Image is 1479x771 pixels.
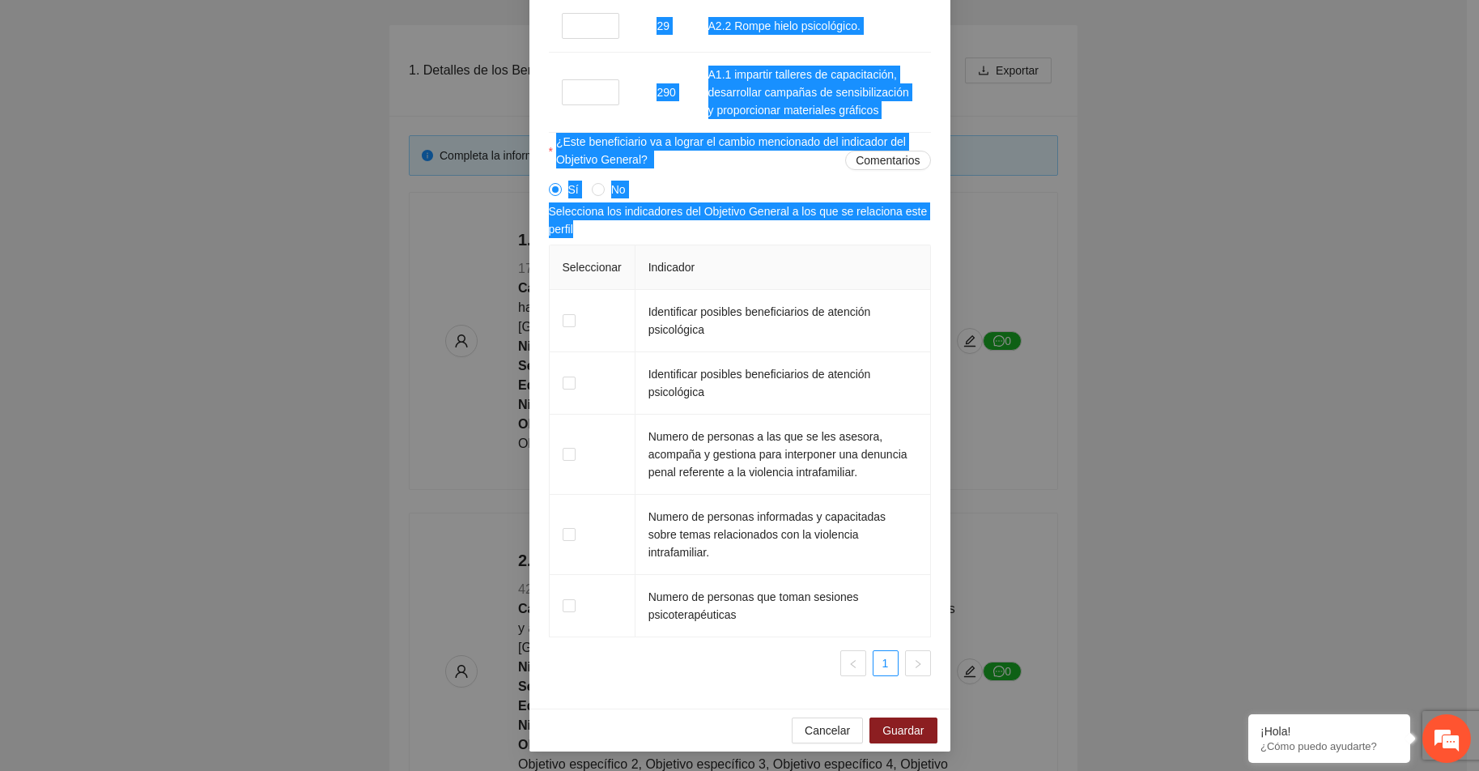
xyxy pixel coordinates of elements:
div: Minimizar ventana de chat en vivo [266,8,304,47]
span: Cancelar [805,722,850,739]
td: A1.1 impartir talleres de capacitación, desarrollar campañas de sensibilización y proporcionar ma... [695,53,931,133]
span: Guardar [882,722,924,739]
td: 290 [644,53,695,133]
button: right [905,650,931,676]
p: ¿Cómo puedo ayudarte? [1260,740,1398,752]
th: Seleccionar [550,245,635,290]
textarea: Escriba su mensaje y pulse “Intro” [8,442,308,499]
a: 1 [873,651,898,675]
td: Numero de personas que toman sesiones psicoterapéuticas [635,575,931,637]
li: Next Page [905,650,931,676]
li: 1 [873,650,899,676]
td: Identificar posibles beneficiarios de atención psicológica [635,290,931,352]
span: Comentarios [856,151,920,169]
button: Guardar [869,718,937,743]
span: right [913,659,923,669]
td: Numero de personas a las que se les asesora, acompaña y gestiona para interponer una denuncia pen... [635,415,931,495]
button: ¿Este beneficiario va a lograr el cambio mencionado del indicador del Objetivo General? [845,151,930,170]
td: Identificar posibles beneficiarios de atención psicológica [635,352,931,415]
li: Previous Page [840,650,866,676]
button: Cancelar [792,718,863,743]
span: left [848,659,858,669]
th: Indicador [635,245,931,290]
span: ¿Este beneficiario va a lograr el cambio mencionado del indicador del Objetivo General? [556,133,931,170]
td: Numero de personas informadas y capacitadas sobre temas relacionados con la violencia intrafamiliar. [635,495,931,575]
span: No [605,181,632,198]
span: Selecciona los indicadores del Objetivo General a los que se relaciona este perfil [549,202,931,238]
span: Estamos en línea. [94,216,223,380]
span: Sí [562,181,585,198]
div: Chatee con nosotros ahora [84,83,272,104]
button: left [840,650,866,676]
div: ¡Hola! [1260,725,1398,738]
